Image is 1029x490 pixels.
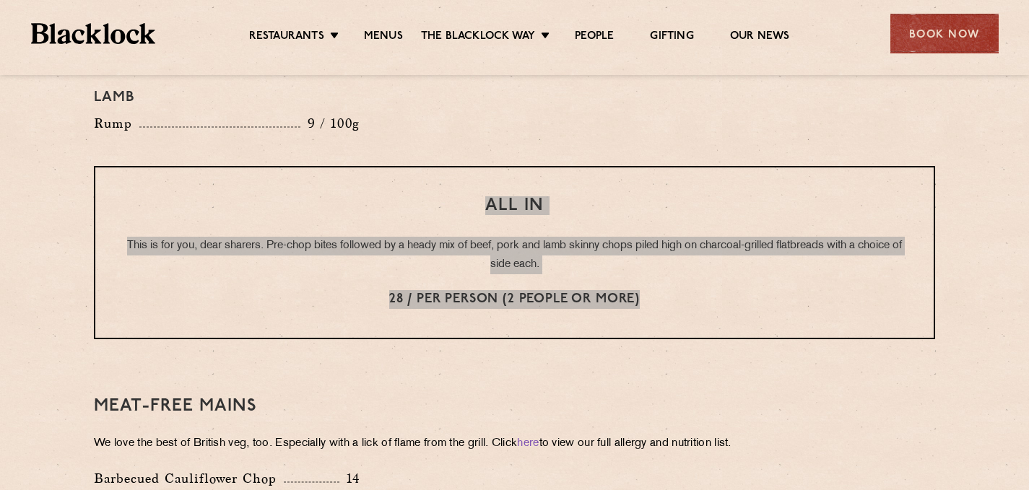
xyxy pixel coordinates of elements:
[124,196,905,215] h3: All In
[94,434,935,454] p: We love the best of British veg, too. Especially with a lick of flame from the grill. Click to vi...
[124,290,905,309] p: 28 / per person (2 people or more)
[94,397,935,416] h3: Meat-Free mains
[650,30,693,45] a: Gifting
[31,23,156,44] img: BL_Textured_Logo-footer-cropped.svg
[890,14,999,53] div: Book Now
[94,89,935,106] h4: Lamb
[249,30,324,45] a: Restaurants
[421,30,535,45] a: The Blacklock Way
[124,237,905,274] p: This is for you, dear sharers. Pre-chop bites followed by a heady mix of beef, pork and lamb skin...
[94,113,139,134] p: Rump
[300,114,360,133] p: 9 / 100g
[730,30,790,45] a: Our News
[517,438,539,449] a: here
[575,30,614,45] a: People
[94,468,284,489] p: Barbecued Cauliflower Chop
[339,469,360,488] p: 14
[364,30,403,45] a: Menus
